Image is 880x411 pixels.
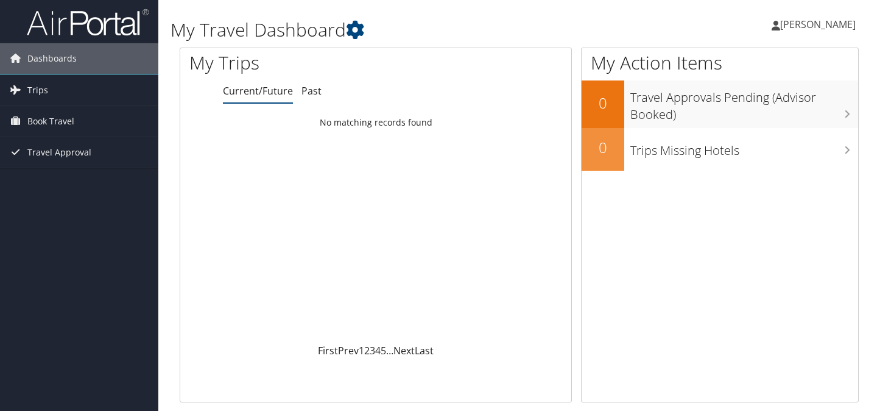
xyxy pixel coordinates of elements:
[27,137,91,168] span: Travel Approval
[27,75,48,105] span: Trips
[223,84,293,98] a: Current/Future
[582,80,858,127] a: 0Travel Approvals Pending (Advisor Booked)
[582,137,624,158] h2: 0
[301,84,322,98] a: Past
[338,344,359,357] a: Prev
[630,136,858,159] h3: Trips Missing Hotels
[318,344,338,357] a: First
[772,6,868,43] a: [PERSON_NAME]
[780,18,856,31] span: [PERSON_NAME]
[582,128,858,171] a: 0Trips Missing Hotels
[381,344,386,357] a: 5
[386,344,393,357] span: …
[582,50,858,76] h1: My Action Items
[393,344,415,357] a: Next
[582,93,624,113] h2: 0
[630,83,858,123] h3: Travel Approvals Pending (Advisor Booked)
[359,344,364,357] a: 1
[364,344,370,357] a: 2
[171,17,635,43] h1: My Travel Dashboard
[189,50,400,76] h1: My Trips
[375,344,381,357] a: 4
[27,106,74,137] span: Book Travel
[415,344,434,357] a: Last
[27,43,77,74] span: Dashboards
[27,8,149,37] img: airportal-logo.png
[180,112,571,134] td: No matching records found
[370,344,375,357] a: 3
